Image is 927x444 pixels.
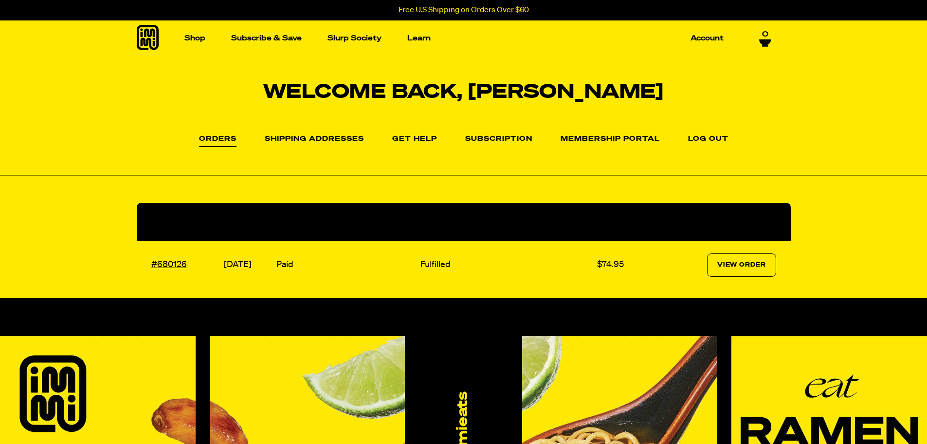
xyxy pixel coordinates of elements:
a: 0 [759,30,771,47]
th: Total [595,203,652,241]
a: Log out [688,135,728,143]
a: Membership Portal [561,135,660,143]
th: Date [221,203,274,241]
a: Shop [181,31,209,46]
p: Free U.S Shipping on Orders Over $60 [399,6,529,15]
a: #680126 [151,260,187,269]
a: Learn [403,31,435,46]
nav: Main navigation [181,20,727,56]
th: Payment Status [274,203,418,241]
th: Order [137,203,221,241]
a: Shipping Addresses [265,135,364,143]
a: Subscribe & Save [227,31,306,46]
td: $74.95 [595,241,652,290]
a: Subscription [465,135,532,143]
td: [DATE] [221,241,274,290]
a: Slurp Society [324,31,385,46]
a: Get Help [392,135,437,143]
th: Fulfillment Status [418,203,595,241]
a: Orders [199,135,236,147]
a: Account [687,31,727,46]
td: Paid [274,241,418,290]
span: 0 [762,30,768,39]
a: View Order [707,253,776,277]
td: Fulfilled [418,241,595,290]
